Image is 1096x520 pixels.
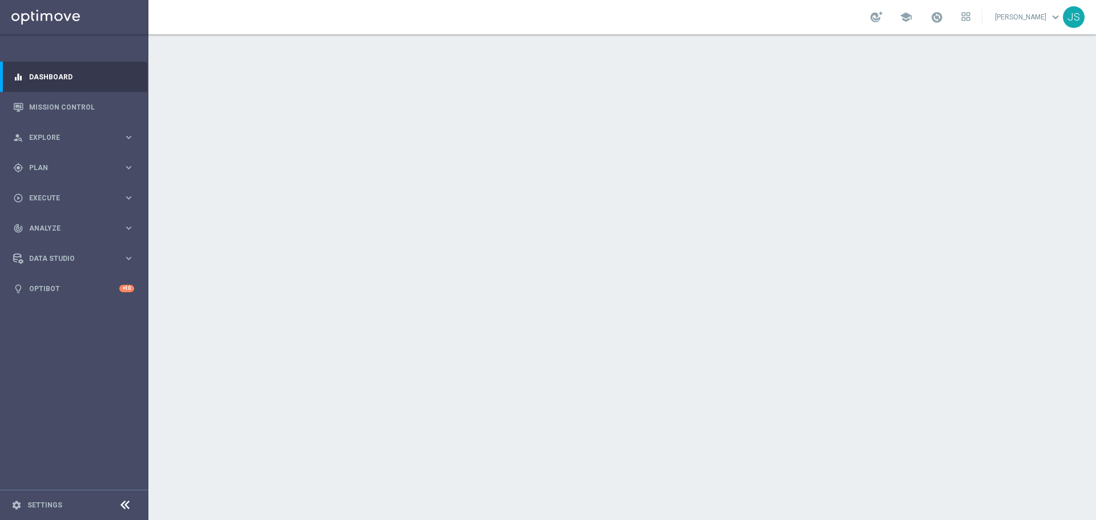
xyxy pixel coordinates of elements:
[123,132,134,143] i: keyboard_arrow_right
[13,273,134,304] div: Optibot
[900,11,912,23] span: school
[13,132,23,143] i: person_search
[1049,11,1062,23] span: keyboard_arrow_down
[13,194,135,203] button: play_circle_outline Execute keyboard_arrow_right
[29,92,134,122] a: Mission Control
[13,284,135,293] button: lightbulb Optibot +10
[13,224,135,233] button: track_changes Analyze keyboard_arrow_right
[123,162,134,173] i: keyboard_arrow_right
[29,273,119,304] a: Optibot
[13,133,135,142] button: person_search Explore keyboard_arrow_right
[123,253,134,264] i: keyboard_arrow_right
[13,72,23,82] i: equalizer
[13,193,23,203] i: play_circle_outline
[13,253,123,264] div: Data Studio
[13,103,135,112] button: Mission Control
[13,163,23,173] i: gps_fixed
[29,255,123,262] span: Data Studio
[13,223,23,233] i: track_changes
[123,223,134,233] i: keyboard_arrow_right
[994,9,1063,26] a: [PERSON_NAME]keyboard_arrow_down
[27,502,62,509] a: Settings
[13,72,135,82] button: equalizer Dashboard
[29,225,123,232] span: Analyze
[1063,6,1085,28] div: JS
[13,62,134,92] div: Dashboard
[13,284,23,294] i: lightbulb
[29,164,123,171] span: Plan
[29,62,134,92] a: Dashboard
[13,163,123,173] div: Plan
[29,134,123,141] span: Explore
[13,254,135,263] button: Data Studio keyboard_arrow_right
[13,193,123,203] div: Execute
[123,192,134,203] i: keyboard_arrow_right
[11,500,22,510] i: settings
[13,92,134,122] div: Mission Control
[119,285,134,292] div: +10
[13,163,135,172] button: gps_fixed Plan keyboard_arrow_right
[29,195,123,201] span: Execute
[13,223,123,233] div: Analyze
[13,132,123,143] div: Explore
